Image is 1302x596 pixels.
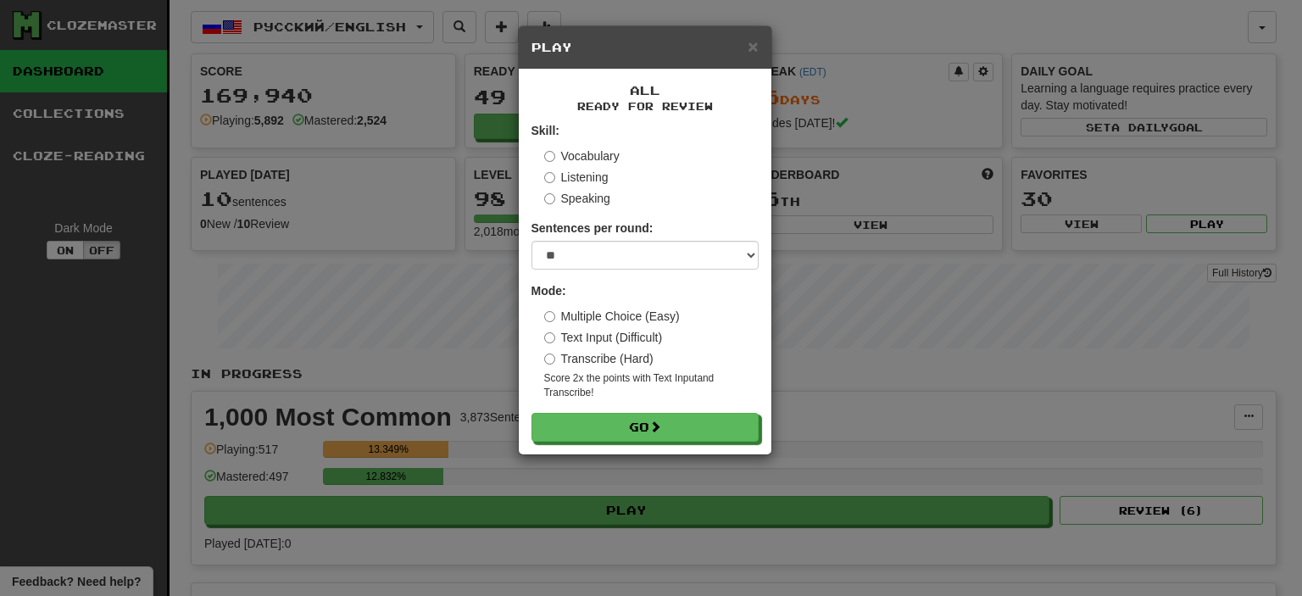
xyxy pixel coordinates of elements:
[544,350,654,367] label: Transcribe (Hard)
[748,37,758,55] button: Close
[544,332,555,343] input: Text Input (Difficult)
[531,413,759,442] button: Go
[544,172,555,183] input: Listening
[544,151,555,162] input: Vocabulary
[544,169,609,186] label: Listening
[544,148,620,164] label: Vocabulary
[544,311,555,322] input: Multiple Choice (Easy)
[748,36,758,56] span: ×
[544,329,663,346] label: Text Input (Difficult)
[544,193,555,204] input: Speaking
[531,284,566,298] strong: Mode:
[531,39,759,56] h5: Play
[544,371,759,400] small: Score 2x the points with Text Input and Transcribe !
[630,83,660,97] span: All
[531,99,759,114] small: Ready for Review
[531,124,559,137] strong: Skill:
[544,354,555,365] input: Transcribe (Hard)
[544,190,610,207] label: Speaking
[544,308,680,325] label: Multiple Choice (Easy)
[531,220,654,237] label: Sentences per round:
